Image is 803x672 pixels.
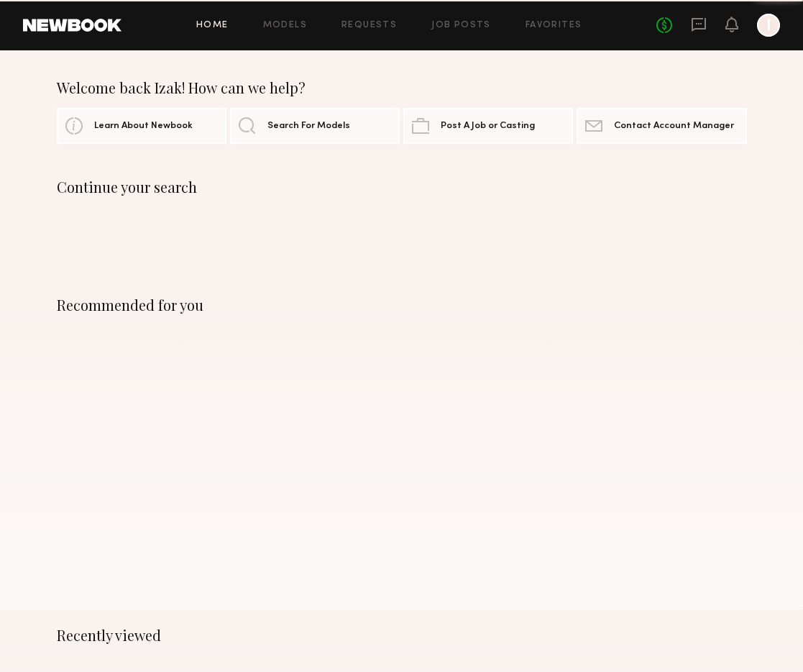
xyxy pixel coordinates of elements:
a: Search For Models [230,108,400,144]
span: Contact Account Manager [614,122,734,131]
div: Continue your search [57,178,747,196]
a: Job Posts [431,21,491,30]
a: Requests [341,21,397,30]
a: Models [263,21,307,30]
span: Learn About Newbook [94,122,193,131]
a: Post A Job or Casting [403,108,573,144]
a: Contact Account Manager [577,108,746,144]
span: Post A Job or Casting [441,122,535,131]
a: Home [196,21,229,30]
div: Recommended for you [57,296,747,314]
div: Welcome back Izak! How can we help? [57,79,747,96]
a: Learn About Newbook [57,108,226,144]
span: Search For Models [267,122,350,131]
div: Recently viewed [57,627,747,644]
a: Favorites [526,21,582,30]
a: I [757,14,780,37]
